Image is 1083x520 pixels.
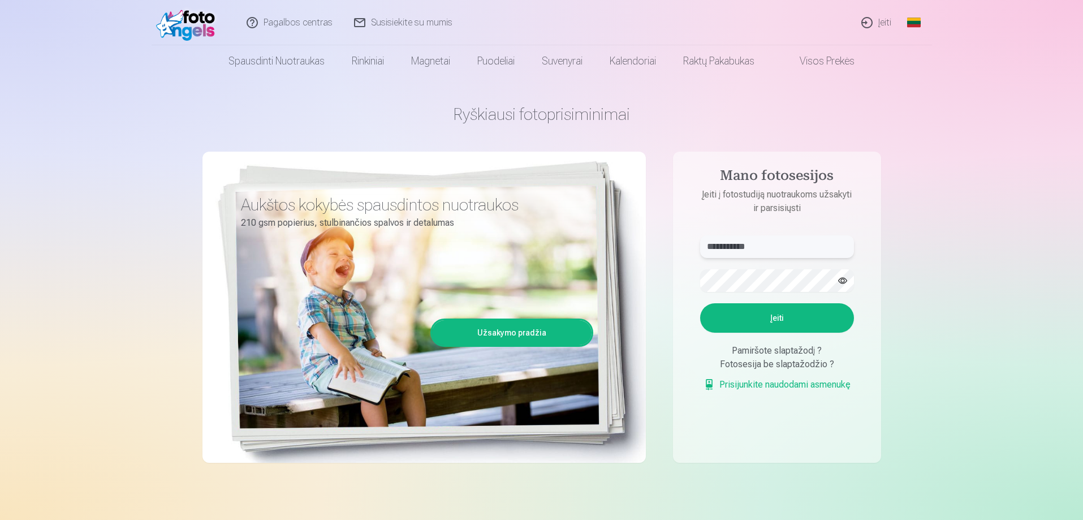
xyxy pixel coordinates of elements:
a: Užsakymo pradžia [432,320,592,345]
a: Kalendoriai [596,45,670,77]
a: Prisijunkite naudodami asmenukę [704,378,851,392]
div: Pamiršote slaptažodį ? [700,344,854,358]
h1: Ryškiausi fotoprisiminimai [202,104,881,124]
h4: Mano fotosesijos [689,167,865,188]
a: Raktų pakabukas [670,45,768,77]
a: Visos prekės [768,45,868,77]
a: Magnetai [398,45,464,77]
p: Įeiti į fotostudiją nuotraukoms užsakyti ir parsisiųsti [689,188,865,215]
a: Suvenyrai [528,45,596,77]
div: Fotosesija be slaptažodžio ? [700,358,854,371]
a: Spausdinti nuotraukas [215,45,338,77]
a: Rinkiniai [338,45,398,77]
img: /fa2 [156,5,221,41]
a: Puodeliai [464,45,528,77]
h3: Aukštos kokybės spausdintos nuotraukos [241,195,585,215]
button: Įeiti [700,303,854,333]
p: 210 gsm popierius, stulbinančios spalvos ir detalumas [241,215,585,231]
